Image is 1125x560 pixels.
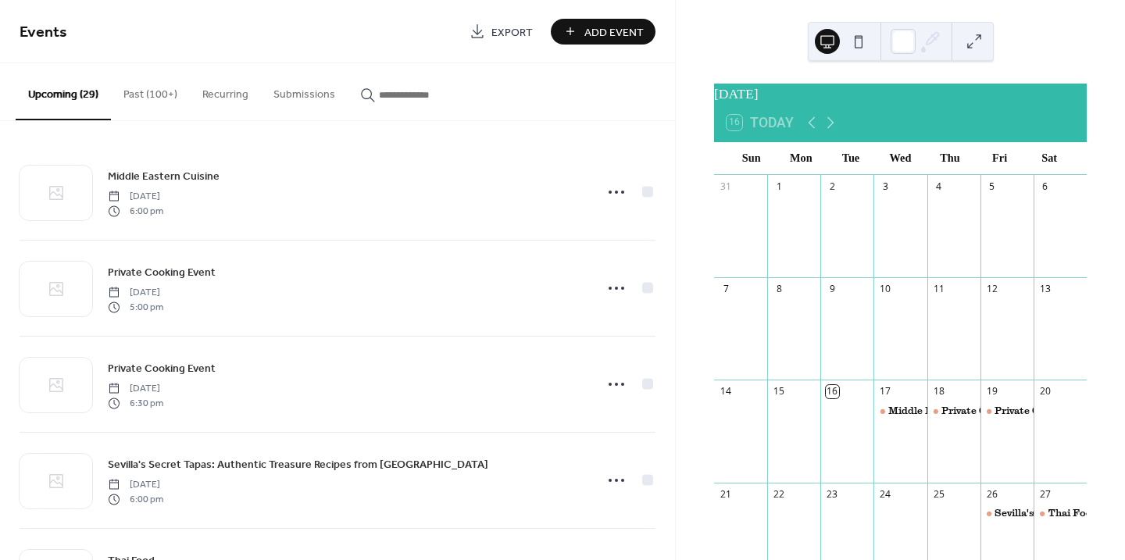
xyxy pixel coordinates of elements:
span: 6:00 pm [108,204,163,218]
div: 27 [1038,487,1052,501]
span: [DATE] [108,478,163,492]
div: 26 [985,487,998,501]
div: 14 [720,385,733,398]
span: Middle Eastern Cuisine [108,169,220,185]
div: 18 [932,385,945,398]
div: 9 [826,283,839,296]
span: Sevilla's Secret Tapas: Authentic Treasure Recipes from [GEOGRAPHIC_DATA] [108,457,488,473]
span: 5:00 pm [108,300,163,314]
div: [DATE] [714,84,1087,104]
div: Private Cooking Event [980,404,1034,418]
div: 11 [932,283,945,296]
div: 24 [879,487,892,501]
a: Private Cooking Event [108,359,216,377]
div: 25 [932,487,945,501]
div: 5 [985,180,998,193]
div: 20 [1038,385,1052,398]
span: 6:30 pm [108,396,163,410]
div: Sevilla's Secret Tapas: Authentic Treasure Recipes from Andalucía [980,506,1034,520]
div: 1 [773,180,786,193]
span: [DATE] [108,286,163,300]
span: Events [20,17,67,48]
button: Add Event [551,19,655,45]
div: 22 [773,487,786,501]
div: Sun [727,142,777,174]
div: Thai Food [1048,506,1098,520]
div: Mon [777,142,827,174]
div: 13 [1038,283,1052,296]
div: Private Cooking Event [927,404,980,418]
div: Private Cooking Event [941,404,1053,418]
a: Export [458,19,545,45]
div: 7 [720,283,733,296]
span: 6:00 pm [108,492,163,506]
div: 10 [879,283,892,296]
div: Middle Eastern Cuisine [873,404,927,418]
button: Recurring [190,63,261,119]
div: Tue [826,142,876,174]
div: Middle Eastern Cuisine [888,404,1005,418]
div: Sat [1024,142,1074,174]
div: 23 [826,487,839,501]
div: 6 [1038,180,1052,193]
div: 2 [826,180,839,193]
div: 15 [773,385,786,398]
button: Submissions [261,63,348,119]
div: 16 [826,385,839,398]
a: Middle Eastern Cuisine [108,167,220,185]
span: Export [491,24,533,41]
span: [DATE] [108,382,163,396]
span: Add Event [584,24,644,41]
div: Private Cooking Event [995,404,1106,418]
div: 17 [879,385,892,398]
div: Fri [975,142,1025,174]
div: Thai Food [1034,506,1087,520]
button: Past (100+) [111,63,190,119]
div: Thu [925,142,975,174]
div: 8 [773,283,786,296]
div: 4 [932,180,945,193]
div: 3 [879,180,892,193]
a: Sevilla's Secret Tapas: Authentic Treasure Recipes from [GEOGRAPHIC_DATA] [108,455,488,473]
span: [DATE] [108,190,163,204]
div: 31 [720,180,733,193]
div: 21 [720,487,733,501]
a: Private Cooking Event [108,263,216,281]
span: Private Cooking Event [108,361,216,377]
div: 12 [985,283,998,296]
div: 19 [985,385,998,398]
span: Private Cooking Event [108,265,216,281]
button: Upcoming (29) [16,63,111,120]
div: Wed [876,142,926,174]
